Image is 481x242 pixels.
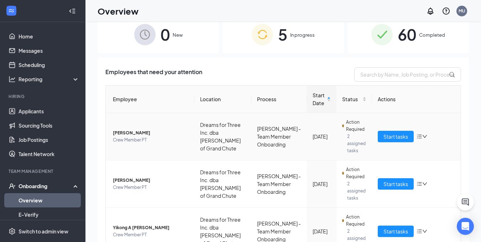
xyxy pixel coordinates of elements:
input: Search by Name, Job Posting, or Process [354,67,461,82]
a: Overview [19,193,79,207]
td: [PERSON_NAME] - Team Member Onboarding [251,160,307,208]
span: bars [417,181,422,187]
th: Actions [372,86,461,113]
a: Scheduling [19,58,79,72]
span: Action Required [346,166,366,180]
td: [PERSON_NAME] - Team Member Onboarding [251,113,307,160]
td: Dreams for Three Inc. dba [PERSON_NAME] of Grand Chute [194,113,251,160]
span: Start tasks [383,180,408,188]
span: Status [342,95,361,103]
a: E-Verify [19,207,79,222]
span: In progress [290,31,315,38]
h1: Overview [98,5,138,17]
svg: Analysis [9,76,16,83]
div: Reporting [19,76,80,83]
a: Job Postings [19,133,79,147]
a: Talent Network [19,147,79,161]
button: Start tasks [378,178,414,190]
div: Onboarding [19,182,73,190]
svg: QuestionInfo [442,7,450,15]
div: [DATE] [313,180,331,188]
span: Completed [419,31,445,38]
svg: ChatActive [461,198,470,206]
span: Start Date [313,91,325,107]
div: Hiring [9,93,78,99]
a: Applicants [19,104,79,118]
span: Employees that need your attention [105,67,202,82]
a: Messages [19,43,79,58]
a: Sourcing Tools [19,118,79,133]
a: Home [19,29,79,43]
span: Crew Member PT [113,231,189,238]
th: Status [336,86,372,113]
svg: Notifications [426,7,435,15]
button: Start tasks [378,131,414,142]
div: Team Management [9,168,78,174]
span: bars [417,134,422,139]
div: Open Intercom Messenger [457,218,474,235]
th: Employee [106,86,194,113]
svg: WorkstreamLogo [8,7,15,14]
span: Action Required [346,119,366,133]
span: 5 [278,22,287,47]
div: MU [459,8,465,14]
th: Process [251,86,307,113]
div: Switch to admin view [19,228,68,235]
span: Action Required [346,213,366,228]
span: 2 assigned tasks [347,180,366,202]
svg: Settings [9,228,16,235]
td: Dreams for Three Inc. dba [PERSON_NAME] of Grand Chute [194,160,251,208]
div: [DATE] [313,227,331,235]
span: [PERSON_NAME] [113,177,189,184]
span: down [422,181,427,186]
span: bars [417,228,422,234]
span: [PERSON_NAME] [113,129,189,137]
svg: Collapse [69,7,76,15]
button: ChatActive [457,194,474,211]
button: Start tasks [378,226,414,237]
svg: UserCheck [9,182,16,190]
span: down [422,229,427,234]
span: Start tasks [383,227,408,235]
span: New [173,31,183,38]
span: 0 [161,22,170,47]
span: down [422,134,427,139]
span: 2 assigned tasks [347,133,366,154]
div: [DATE] [313,133,331,140]
span: Yikong A [PERSON_NAME] [113,224,189,231]
span: Crew Member PT [113,137,189,144]
span: 60 [398,22,416,47]
span: Crew Member PT [113,184,189,191]
th: Location [194,86,251,113]
span: Start tasks [383,133,408,140]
